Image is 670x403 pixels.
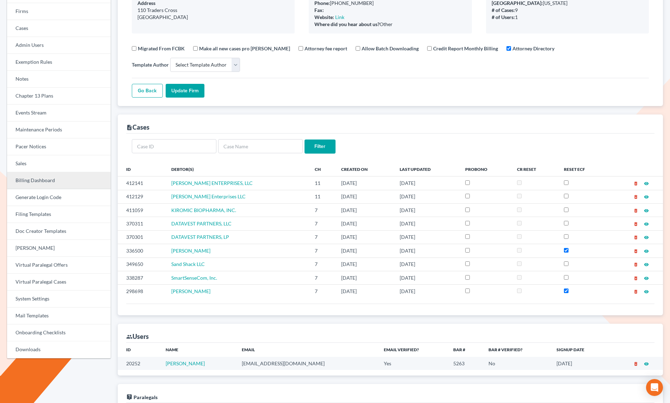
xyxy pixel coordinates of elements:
[134,394,158,400] span: Paralegals
[644,360,649,366] a: visibility
[7,257,111,274] a: Virtual Paralegal Offers
[644,288,649,294] a: visibility
[7,189,111,206] a: Generate Login Code
[644,222,649,227] i: visibility
[309,203,336,217] td: 7
[644,193,649,199] a: visibility
[633,208,638,213] i: delete_forever
[7,223,111,240] a: Doc Creator Templates
[644,361,649,366] i: visibility
[558,162,608,176] th: Reset ECF
[305,139,336,154] input: Filter
[7,291,111,308] a: System Settings
[644,221,649,227] a: visibility
[132,61,169,68] label: Template Author
[336,285,394,298] td: [DATE]
[394,176,460,190] td: [DATE]
[633,222,638,227] i: delete_forever
[118,203,166,217] td: 411059
[171,288,210,294] a: [PERSON_NAME]
[511,162,558,176] th: CR Reset
[171,221,232,227] a: DATAVEST PARTNERS, LLC
[646,379,663,396] div: Open Intercom Messenger
[633,261,638,267] a: delete_forever
[336,203,394,217] td: [DATE]
[633,207,638,213] a: delete_forever
[460,162,511,176] th: ProBono
[644,235,649,240] i: visibility
[314,7,324,13] b: Fax:
[633,275,638,281] a: delete_forever
[118,258,166,271] td: 349650
[633,235,638,240] i: delete_forever
[171,193,246,199] a: [PERSON_NAME] Enterprises LLC
[132,84,163,98] a: Go Back
[483,343,551,357] th: Bar # Verified?
[483,357,551,370] td: No
[644,194,649,199] i: visibility
[551,343,610,357] th: Signup Date
[171,248,210,254] a: [PERSON_NAME]
[336,244,394,258] td: [DATE]
[512,45,554,52] label: Attorney Directory
[336,176,394,190] td: [DATE]
[7,20,111,37] a: Cases
[644,207,649,213] a: visibility
[171,207,236,213] a: KIROMIC BIOPHARMA, INC.
[7,71,111,88] a: Notes
[7,88,111,105] a: Chapter 13 Plans
[633,193,638,199] a: delete_forever
[309,176,336,190] td: 11
[126,394,133,400] i: live_help
[394,217,460,230] td: [DATE]
[633,181,638,186] i: delete_forever
[633,262,638,267] i: delete_forever
[633,234,638,240] a: delete_forever
[394,203,460,217] td: [DATE]
[166,84,204,98] input: Update Firm
[7,172,111,189] a: Billing Dashboard
[394,162,460,176] th: Last Updated
[132,139,216,153] input: Case ID
[118,162,166,176] th: ID
[492,14,644,21] div: 1
[336,162,394,176] th: Created On
[335,14,344,20] a: Link
[336,271,394,284] td: [DATE]
[551,357,610,370] td: [DATE]
[433,45,498,52] label: Credit Report Monthly Billing
[7,54,111,71] a: Exemption Rules
[309,285,336,298] td: 7
[171,275,217,281] a: SmartSenseCom, Inc.
[7,122,111,138] a: Maintenance Periods
[309,230,336,244] td: 7
[171,261,205,267] a: Sand Shack LLC
[633,288,638,294] a: delete_forever
[118,244,166,258] td: 336500
[218,139,303,153] input: Case Name
[336,230,394,244] td: [DATE]
[644,208,649,213] i: visibility
[644,262,649,267] i: visibility
[314,21,380,27] b: Where did you hear about us?
[7,138,111,155] a: Pacer Notices
[7,240,111,257] a: [PERSON_NAME]
[492,7,515,13] b: # of Cases:
[633,289,638,294] i: delete_forever
[118,343,160,357] th: ID
[633,180,638,186] a: delete_forever
[644,276,649,281] i: visibility
[633,360,638,366] a: delete_forever
[314,14,334,20] b: Website:
[166,162,309,176] th: Debtor(s)
[7,324,111,341] a: Onboarding Checklists
[118,230,166,244] td: 370301
[309,244,336,258] td: 7
[7,155,111,172] a: Sales
[118,176,166,190] td: 412141
[394,258,460,271] td: [DATE]
[394,271,460,284] td: [DATE]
